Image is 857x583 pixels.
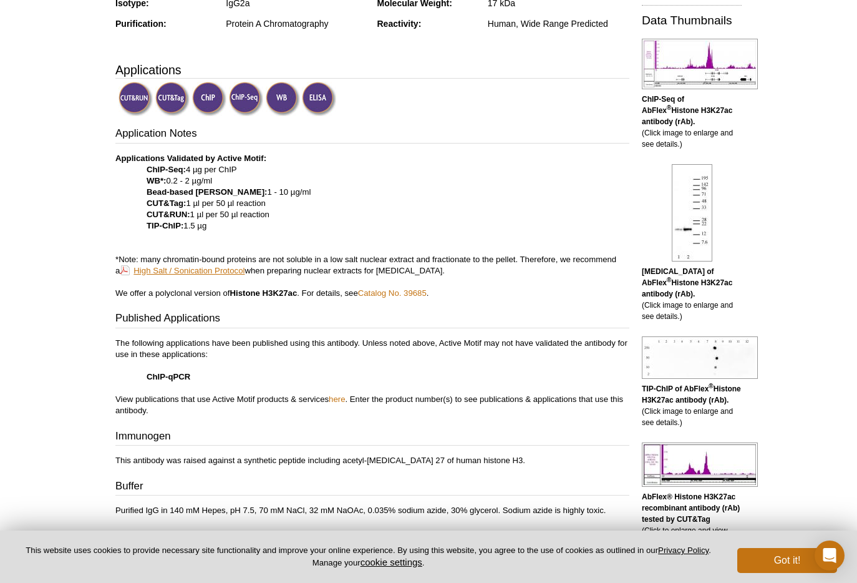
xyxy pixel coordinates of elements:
[115,479,629,496] h3: Buffer
[147,165,186,174] strong: ChIP-Seq:
[20,545,717,569] p: This website uses cookies to provide necessary site functionality and improve your online experie...
[329,394,345,404] a: here
[115,311,629,328] h3: Published Applications
[147,221,183,230] strong: TIP-ChIP:
[488,18,629,29] div: Human, Wide Range Predicted
[115,505,629,516] p: Purified IgG in 140 mM Hepes, pH 7.5, 70 mM NaCl, 32 mM NaOAc, 0.035% sodium azide, 30% glycerol....
[672,164,712,262] img: AbFlex<sup>®</sup> Histone H3K27ac antibody (rAb) tested by Western blot.
[266,82,300,116] img: Western Blot Validated
[147,187,267,197] strong: Bead-based [PERSON_NAME]:
[147,372,190,381] strong: ChIP-qPCR
[115,455,629,466] p: This antibody was raised against a synthetic peptide including acetyl-[MEDICAL_DATA] 27 of human ...
[192,82,226,116] img: ChIP Validated
[115,153,629,299] p: 4 µg per ChIP 0.2 - 2 µg/ml 1 - 10 µg/ml 1 µl per 50 µl reaction 1 µl per 50 µl reaction 1.5 µg *...
[377,19,422,29] strong: Reactivity:
[642,383,742,428] p: (Click image to enlarge and see details.)
[642,94,742,150] p: (Click image to enlarge and see details.)
[642,267,732,298] b: [MEDICAL_DATA] of AbFlex Histone H3K27ac antibody (rAb).
[358,288,427,298] a: Catalog No. 39685
[229,82,263,116] img: ChIP-Seq Validated
[115,154,266,163] b: Applications Validated by Active Motif:
[226,18,367,29] div: Protein A Chromatography
[147,210,190,219] strong: CUT&RUN:
[115,429,629,446] h3: Immunogen
[667,104,671,111] sup: ®
[155,82,190,116] img: CUT&Tag Validated
[115,126,629,144] h3: Application Notes
[667,277,671,283] sup: ®
[147,198,186,208] strong: CUT&Tag:
[361,557,422,567] button: cookie settings
[119,82,153,116] img: CUT&RUN Validated
[642,15,742,26] h2: Data Thumbnails
[302,82,336,116] img: Enzyme-linked Immunosorbent Assay Validated
[115,61,629,79] h3: Applications
[642,491,742,547] p: (Click to enlarge and view details)
[642,385,741,404] b: TIP-ChIP of AbFlex Histone H3K27ac antibody (rAb).
[230,288,298,298] b: Histone H3K27ac
[642,266,742,322] p: (Click image to enlarge and see details.)
[815,541,845,571] div: Open Intercom Messenger
[115,338,629,416] p: The following applications have been published using this antibody. Unless noted above, Active Mo...
[120,265,245,277] a: High Salt / Sonication Protocol
[642,39,758,89] img: AbFlex<sup>®</sup> Histone H3K27ac antibody (rAb) tested by ChIP-Seq.
[642,336,758,379] img: AbFlex<sup>®</sup> Histone H3K27ac antibody (rAb) tested by TIP-ChIP.
[642,95,732,126] b: ChIP-Seq of AbFlex Histone H3K27ac antibody (rAb).
[709,383,713,389] sup: ®
[658,546,709,555] a: Privacy Policy
[642,443,758,487] img: AbFlex® Histone H3K27ac recombinant antibody (rAb) tested by CUT&Tag
[115,19,167,29] strong: Purification:
[737,548,837,573] button: Got it!
[642,492,740,524] b: AbFlex® Histone H3K27ac recombinant antibody (rAb) tested by CUT&Tag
